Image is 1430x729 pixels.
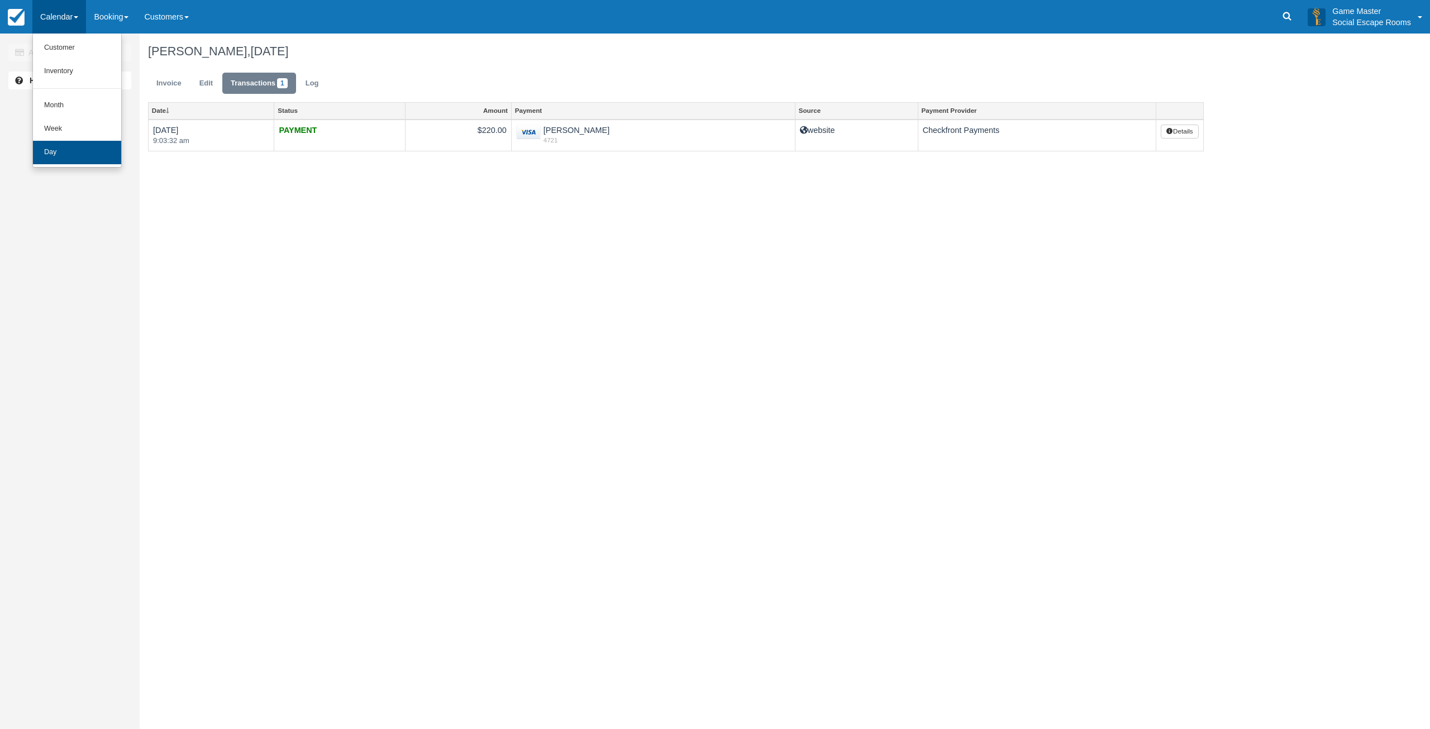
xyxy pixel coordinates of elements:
[149,120,274,151] td: [DATE]
[1332,6,1411,17] p: Game Master
[274,103,404,118] a: Status
[516,136,790,145] em: 4721
[33,94,121,117] a: Month
[511,120,795,151] td: [PERSON_NAME]
[33,60,121,83] a: Inventory
[148,45,1204,58] h1: [PERSON_NAME],
[32,34,122,168] ul: Calendar
[33,36,121,60] a: Customer
[1332,17,1411,28] p: Social Escape Rooms
[1308,8,1326,26] img: A3
[516,125,541,140] img: visa.png
[222,73,296,94] a: Transactions1
[8,72,131,89] a: Help
[153,136,269,146] em: 9:03:32 am
[297,73,327,94] a: Log
[512,103,795,118] a: Payment
[250,44,288,58] span: [DATE]
[406,103,511,118] a: Amount
[795,103,918,118] a: Source
[33,141,121,164] a: Day
[149,103,274,118] a: Date
[8,9,25,26] img: checkfront-main-nav-mini-logo.png
[405,120,511,151] td: $220.00
[795,120,918,151] td: website
[918,103,1156,118] a: Payment Provider
[277,78,288,88] span: 1
[30,76,46,85] b: Help
[1161,125,1199,139] button: Details
[148,73,190,94] a: Invoice
[918,120,1156,151] td: Checkfront Payments
[279,126,317,135] strong: PAYMENT
[33,117,121,141] a: Week
[191,73,221,94] a: Edit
